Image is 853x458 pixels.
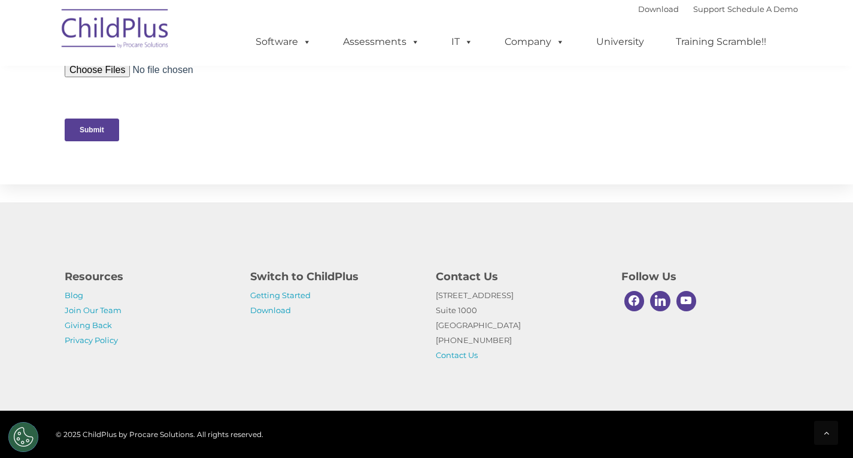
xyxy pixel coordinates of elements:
[647,288,673,314] a: Linkedin
[657,329,853,458] iframe: Chat Widget
[493,30,576,54] a: Company
[56,430,263,439] span: © 2025 ChildPlus by Procare Solutions. All rights reserved.
[56,1,175,60] img: ChildPlus by Procare Solutions
[436,288,603,363] p: [STREET_ADDRESS] Suite 1000 [GEOGRAPHIC_DATA] [PHONE_NUMBER]
[65,268,232,285] h4: Resources
[65,335,118,345] a: Privacy Policy
[673,288,700,314] a: Youtube
[65,305,122,315] a: Join Our Team
[65,320,112,330] a: Giving Back
[727,4,798,14] a: Schedule A Demo
[439,30,485,54] a: IT
[638,4,798,14] font: |
[8,422,38,452] button: Cookies Settings
[436,268,603,285] h4: Contact Us
[331,30,432,54] a: Assessments
[244,30,323,54] a: Software
[693,4,725,14] a: Support
[664,30,778,54] a: Training Scramble!!
[638,4,679,14] a: Download
[362,119,413,128] span: Phone number
[65,290,83,300] a: Blog
[621,268,789,285] h4: Follow Us
[362,69,399,78] span: Last name
[250,268,418,285] h4: Switch to ChildPlus
[436,350,478,360] a: Contact Us
[621,288,648,314] a: Facebook
[250,290,311,300] a: Getting Started
[584,30,656,54] a: University
[250,305,291,315] a: Download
